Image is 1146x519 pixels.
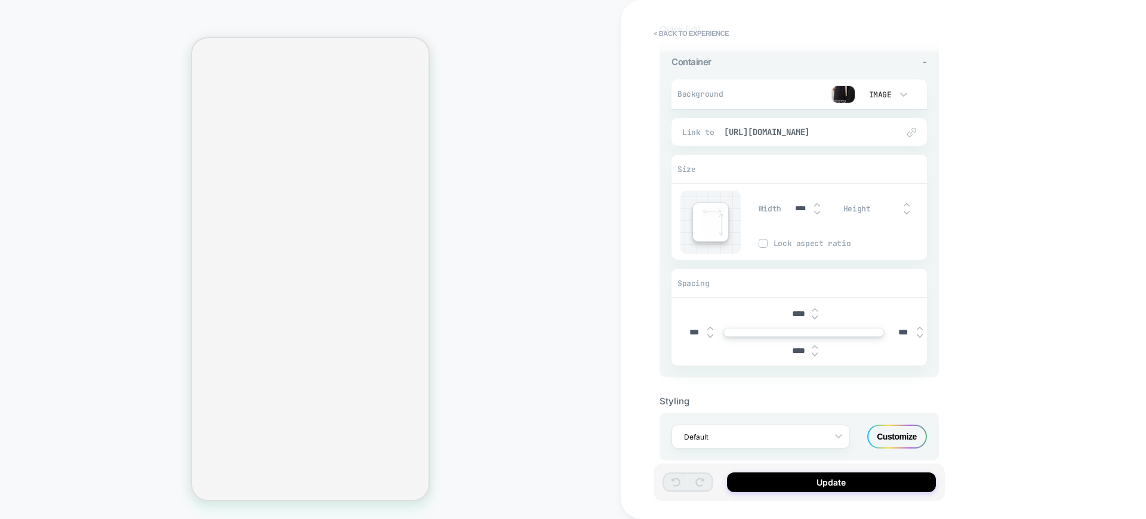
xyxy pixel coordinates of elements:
[724,127,886,137] span: [URL][DOMAIN_NAME]
[660,395,939,407] div: Styling
[814,202,820,207] img: up
[682,127,718,137] span: Link to
[774,238,927,248] span: Lock aspect ratio
[671,56,711,67] span: Container
[814,210,820,215] img: down
[727,472,936,492] button: Update
[812,308,818,312] img: up
[702,207,725,238] img: edit
[923,56,927,67] span: -
[812,352,818,357] img: down
[707,326,713,331] img: up
[660,23,700,35] span: Quick Edit
[812,345,818,349] img: up
[648,24,735,43] button: < Back to experience
[759,204,781,214] span: Width
[707,334,713,339] img: down
[677,164,695,174] span: Size
[677,89,737,99] span: Background
[843,204,871,214] span: Height
[812,315,818,320] img: down
[904,210,910,215] img: down
[867,90,892,100] div: Image
[831,85,855,103] img: preview
[917,334,923,339] img: down
[677,278,709,288] span: Spacing
[904,202,910,207] img: up
[917,326,923,331] img: up
[907,128,916,137] img: edit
